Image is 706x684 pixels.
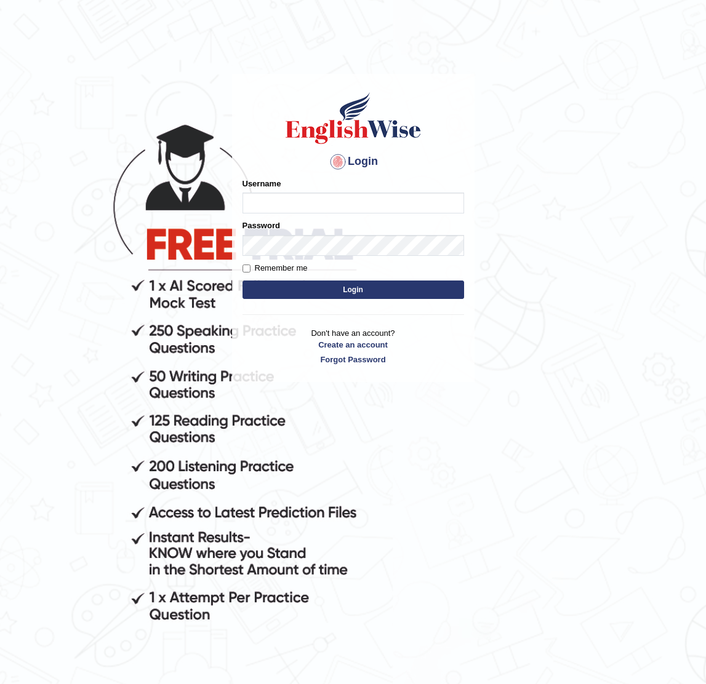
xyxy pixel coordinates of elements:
[243,262,308,274] label: Remember me
[243,339,464,351] a: Create an account
[243,220,280,231] label: Password
[243,178,281,189] label: Username
[243,327,464,365] p: Don't have an account?
[243,264,251,272] input: Remember me
[243,354,464,365] a: Forgot Password
[243,152,464,172] h4: Login
[283,90,423,146] img: Logo of English Wise sign in for intelligent practice with AI
[243,280,464,299] button: Login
